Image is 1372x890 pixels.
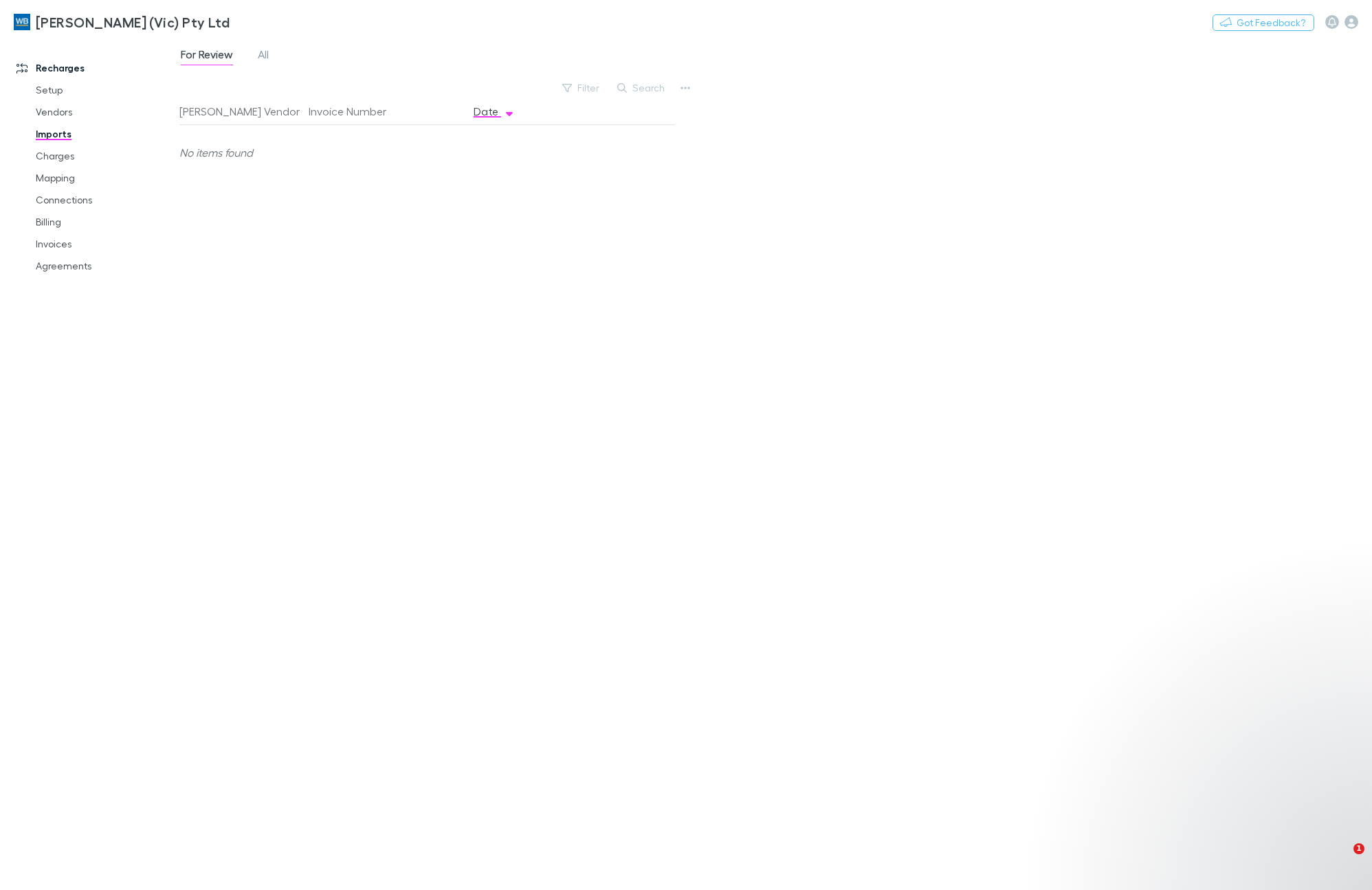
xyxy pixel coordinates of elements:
button: Invoice Number [309,98,403,125]
span: 1 [1353,843,1364,854]
button: Date [474,98,515,125]
a: Imports [22,123,190,145]
button: Search [610,80,673,96]
iframe: Intercom live chat [1325,843,1358,876]
button: [PERSON_NAME] Vendor [179,98,316,125]
a: Mapping [22,167,190,189]
a: Invoices [22,233,190,255]
button: Got Feedback? [1213,14,1314,31]
a: [PERSON_NAME] (Vic) Pty Ltd [5,5,238,38]
div: No items found [179,125,663,180]
a: Vendors [22,101,190,123]
a: Agreements [22,255,190,277]
h3: [PERSON_NAME] (Vic) Pty Ltd [36,14,230,30]
a: Connections [22,189,190,211]
span: For Review [181,47,233,65]
a: Recharges [3,57,190,79]
span: All [258,47,269,65]
img: William Buck (Vic) Pty Ltd's Logo [14,14,30,30]
a: Charges [22,145,190,167]
a: Setup [22,79,190,101]
a: Billing [22,211,190,233]
button: Filter [555,80,608,96]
